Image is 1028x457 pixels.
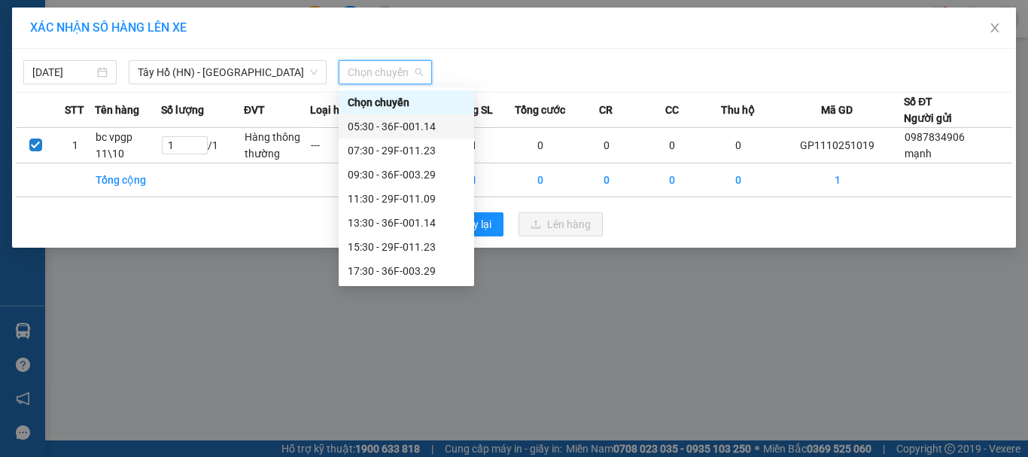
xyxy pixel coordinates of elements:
td: --- [310,128,376,163]
span: STT [65,102,84,118]
span: CC [665,102,679,118]
button: Close [974,8,1016,50]
span: mạnh [905,148,932,160]
span: close [989,22,1001,34]
div: 15:30 - 29F-011.23 [348,239,465,255]
td: 0 [573,128,640,163]
div: 13:30 - 36F-001.14 [348,215,465,231]
td: Hàng thông thường [244,128,310,163]
td: 0 [507,128,573,163]
span: down [309,68,318,77]
td: bc vpgp 11\10 [95,128,161,163]
div: Chọn chuyến [348,94,465,111]
span: ĐVT [244,102,265,118]
div: Số ĐT Người gửi [904,93,952,126]
span: XÁC NHẬN SỐ HÀNG LÊN XE [30,20,187,35]
td: 1 [56,128,96,163]
div: 11:30 - 29F-011.09 [348,190,465,207]
td: Tổng cộng [95,163,161,197]
td: / 1 [161,128,244,163]
td: 0 [639,163,705,197]
td: GP1110251019 [771,128,904,163]
td: 0 [705,128,771,163]
td: 1 [442,128,508,163]
div: Chọn chuyến [339,90,474,114]
span: Số lượng [161,102,204,118]
span: CR [599,102,613,118]
span: Tây Hồ (HN) - Thanh Hóa [138,61,318,84]
td: 1 [771,163,904,197]
td: 0 [705,163,771,197]
td: 0 [507,163,573,197]
span: Tên hàng [95,102,139,118]
div: 17:30 - 36F-003.29 [348,263,465,279]
span: 0987834906 [905,131,965,143]
span: Mã GD [821,102,853,118]
span: Tổng cước [515,102,565,118]
span: Thu hộ [721,102,755,118]
div: 07:30 - 29F-011.23 [348,142,465,159]
td: 1 [442,163,508,197]
td: 0 [573,163,640,197]
input: 12/10/2025 [32,64,94,81]
div: 05:30 - 36F-001.14 [348,118,465,135]
span: Chọn chuyến [348,61,423,84]
button: uploadLên hàng [519,212,603,236]
span: Loại hàng [310,102,357,118]
div: 09:30 - 36F-003.29 [348,166,465,183]
td: 0 [639,128,705,163]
